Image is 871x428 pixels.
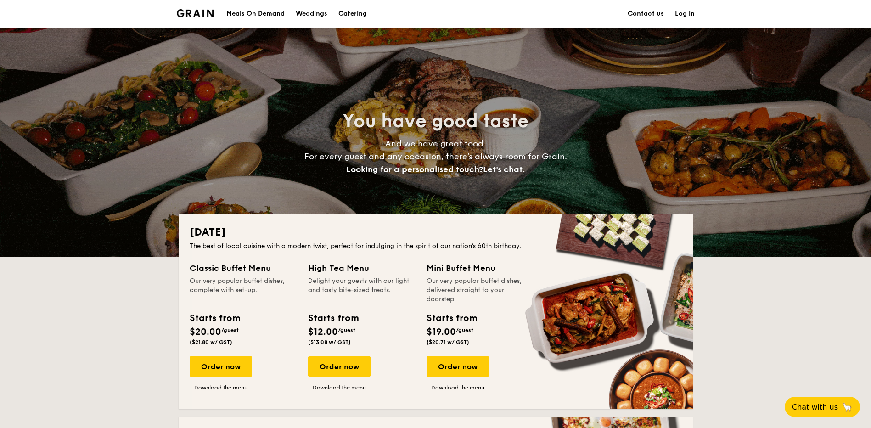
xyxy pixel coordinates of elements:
[190,356,252,377] div: Order now
[785,397,860,417] button: Chat with us🦙
[427,356,489,377] div: Order now
[483,164,525,175] span: Let's chat.
[427,327,456,338] span: $19.00
[308,384,371,391] a: Download the menu
[308,356,371,377] div: Order now
[304,139,567,175] span: And we have great food. For every guest and any occasion, there’s always room for Grain.
[308,339,351,345] span: ($13.08 w/ GST)
[343,110,528,132] span: You have good taste
[427,384,489,391] a: Download the menu
[792,403,838,411] span: Chat with us
[190,311,240,325] div: Starts from
[190,262,297,275] div: Classic Buffet Menu
[177,9,214,17] a: Logotype
[842,402,853,412] span: 🦙
[346,164,483,175] span: Looking for a personalised touch?
[190,225,682,240] h2: [DATE]
[308,311,358,325] div: Starts from
[177,9,214,17] img: Grain
[427,262,534,275] div: Mini Buffet Menu
[427,276,534,304] div: Our very popular buffet dishes, delivered straight to your doorstep.
[427,311,477,325] div: Starts from
[190,339,232,345] span: ($21.80 w/ GST)
[308,262,416,275] div: High Tea Menu
[427,339,469,345] span: ($20.71 w/ GST)
[221,327,239,333] span: /guest
[338,327,355,333] span: /guest
[190,276,297,304] div: Our very popular buffet dishes, complete with set-up.
[190,384,252,391] a: Download the menu
[456,327,473,333] span: /guest
[190,327,221,338] span: $20.00
[190,242,682,251] div: The best of local cuisine with a modern twist, perfect for indulging in the spirit of our nation’...
[308,276,416,304] div: Delight your guests with our light and tasty bite-sized treats.
[308,327,338,338] span: $12.00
